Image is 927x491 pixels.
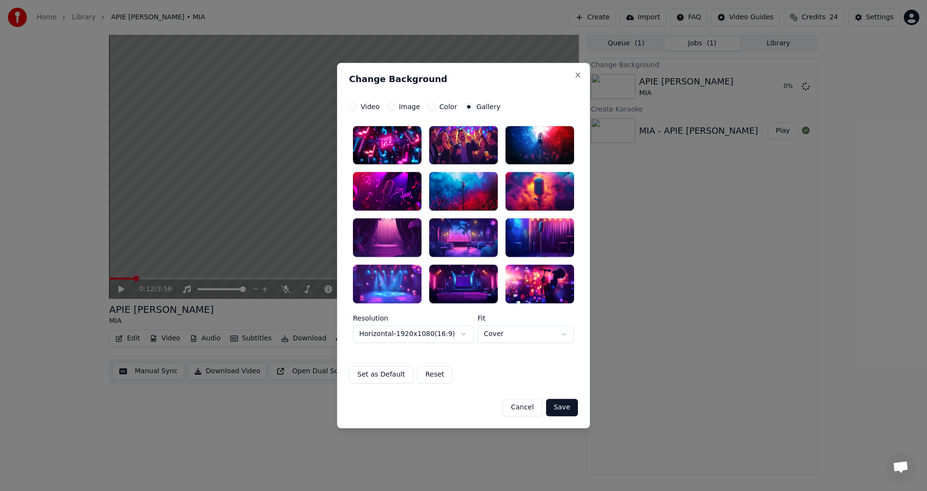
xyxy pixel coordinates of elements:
button: Save [546,399,578,416]
button: Cancel [503,399,542,416]
label: Image [399,103,420,110]
label: Resolution [353,315,474,322]
label: Gallery [477,103,501,110]
label: Video [361,103,379,110]
label: Color [439,103,457,110]
button: Reset [417,366,452,383]
h2: Change Background [349,75,578,84]
button: Set as Default [349,366,413,383]
label: Fit [478,315,574,322]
